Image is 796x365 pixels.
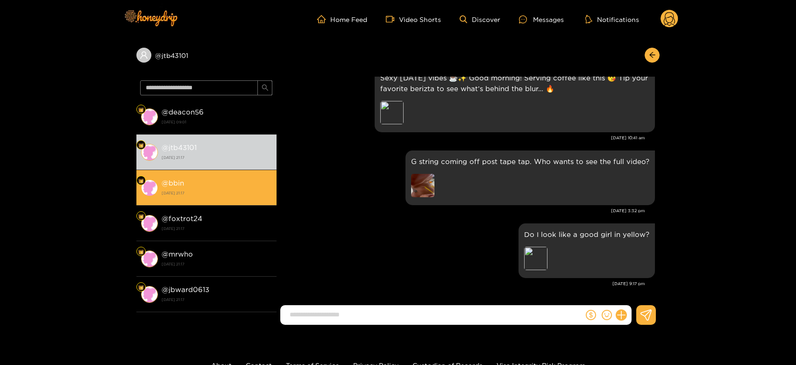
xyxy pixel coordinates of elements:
[586,310,596,320] span: dollar
[524,229,649,240] p: Do I look like a good girl in yellow?
[138,107,144,113] img: Fan Level
[649,51,656,59] span: arrow-left
[138,143,144,148] img: Fan Level
[138,285,144,290] img: Fan Level
[375,67,655,132] div: Sep. 14, 10:41 am
[519,14,564,25] div: Messages
[162,224,272,233] strong: [DATE] 21:17
[386,15,441,23] a: Video Shorts
[317,15,330,23] span: home
[162,286,209,293] strong: @ jbward0613
[602,310,612,320] span: smile
[141,144,158,161] img: conversation
[162,179,184,187] strong: @ bbin
[162,189,272,197] strong: [DATE] 21:17
[380,72,649,94] p: Sexy [DATE] vibes ☕️✨ Good morning! Serving coffee like this 😘 Tip your favorite berizta to see w...
[140,51,148,59] span: user
[281,280,645,287] div: [DATE] 9:17 pm
[141,250,158,267] img: conversation
[281,135,645,141] div: [DATE] 10:41 am
[519,223,655,278] div: Sep. 18, 9:17 pm
[162,295,272,304] strong: [DATE] 21:17
[411,156,649,167] p: G string coming off post tape tap. Who wants to see the full video?
[162,153,272,162] strong: [DATE] 21:17
[411,174,434,197] img: preview
[136,48,277,63] div: @jtb43101
[162,108,204,116] strong: @ deacon56
[141,108,158,125] img: conversation
[162,143,197,151] strong: @ jtb43101
[141,286,158,303] img: conversation
[138,214,144,219] img: Fan Level
[138,249,144,255] img: Fan Level
[262,84,269,92] span: search
[162,118,272,126] strong: [DATE] 09:01
[386,15,399,23] span: video-camera
[584,308,598,322] button: dollar
[257,80,272,95] button: search
[460,15,500,23] a: Discover
[281,208,645,214] div: [DATE] 3:32 pm
[583,14,642,24] button: Notifications
[162,215,202,222] strong: @ foxtrot24
[162,250,193,258] strong: @ mrwho
[405,150,655,205] div: Sep. 17, 3:32 pm
[138,178,144,184] img: Fan Level
[141,215,158,232] img: conversation
[645,48,660,63] button: arrow-left
[141,179,158,196] img: conversation
[162,260,272,268] strong: [DATE] 21:17
[317,15,367,23] a: Home Feed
